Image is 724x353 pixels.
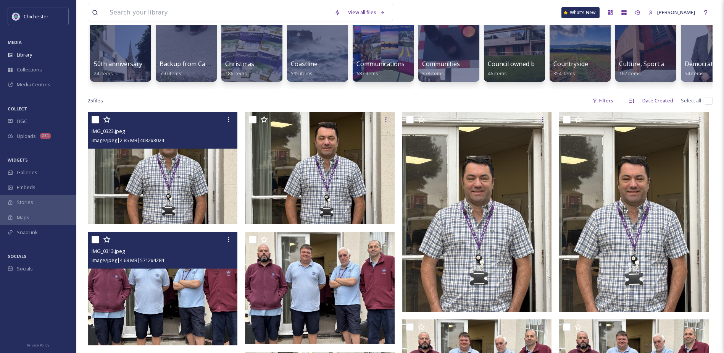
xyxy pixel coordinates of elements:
span: Countryside [553,60,588,68]
span: Socials [17,265,33,272]
span: Chichester [24,13,48,20]
span: Media Centres [17,81,50,88]
span: Christmas [225,60,254,68]
span: 25 file s [88,97,103,104]
span: COLLECT [8,106,27,112]
div: Date Created [639,93,677,108]
a: Culture, Sport and Leisure162 items [619,60,695,77]
span: Coastline [291,60,318,68]
a: Coastline595 items [291,60,318,77]
span: SnapLink [17,229,38,236]
a: Council owned buildings46 items [488,60,557,77]
a: Privacy Policy [27,340,49,349]
a: View all files [344,5,389,20]
a: Christmas186 items [225,60,254,77]
span: Communications [356,60,405,68]
span: 54 items [685,70,704,77]
a: [PERSON_NAME] [645,5,699,20]
img: IMG_0323.jpeg [88,112,237,224]
span: IMG_0323.jpeg [92,128,125,134]
input: Search your library [106,4,331,21]
span: Select all [681,97,701,104]
span: MEDIA [8,39,22,45]
span: Stories [17,199,33,206]
span: Library [17,51,32,58]
span: 186 items [225,70,247,77]
span: Maps [17,214,29,221]
span: Privacy Policy [27,343,49,348]
span: Collections [17,66,42,73]
span: 595 items [291,70,313,77]
span: Uploads [17,133,36,140]
span: 550 items [160,70,181,77]
span: IMG_0313.jpeg [92,248,125,254]
div: Filters [589,93,617,108]
div: 231 [40,133,51,139]
a: Communities378 items [422,60,460,77]
a: Communications687 items [356,60,405,77]
span: Embeds [17,184,35,191]
a: What's New [561,7,600,18]
span: UGC [17,118,27,125]
img: IMG_0314.jpeg [245,232,395,344]
a: Countryside354 items [553,60,588,77]
span: Backup from Camera [160,60,220,68]
span: Culture, Sport and Leisure [619,60,695,68]
span: 162 items [619,70,641,77]
img: IMG_0322.jpeg [402,112,552,311]
img: IMG_0313.jpeg [88,232,239,345]
a: Backup from Camera550 items [160,60,220,77]
span: image/jpeg | 2.85 MB | 4032 x 3024 [92,137,164,144]
span: WIDGETS [8,157,28,163]
a: 50th anniversary24 items [94,60,142,77]
img: IMG_0321.jpeg [559,112,709,311]
span: 354 items [553,70,575,77]
span: Galleries [17,169,37,176]
span: image/jpeg | 4.68 MB | 5712 x 4284 [92,257,164,264]
span: 24 items [94,70,113,77]
span: [PERSON_NAME] [657,9,695,16]
span: 46 items [488,70,507,77]
span: 687 items [356,70,378,77]
span: Communities [422,60,460,68]
img: Logo_of_Chichester_District_Council.png [12,13,20,20]
span: SOCIALS [8,253,26,259]
span: 378 items [422,70,444,77]
span: 50th anniversary [94,60,142,68]
span: Council owned buildings [488,60,557,68]
img: IMG_0325.jpeg [245,112,395,224]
